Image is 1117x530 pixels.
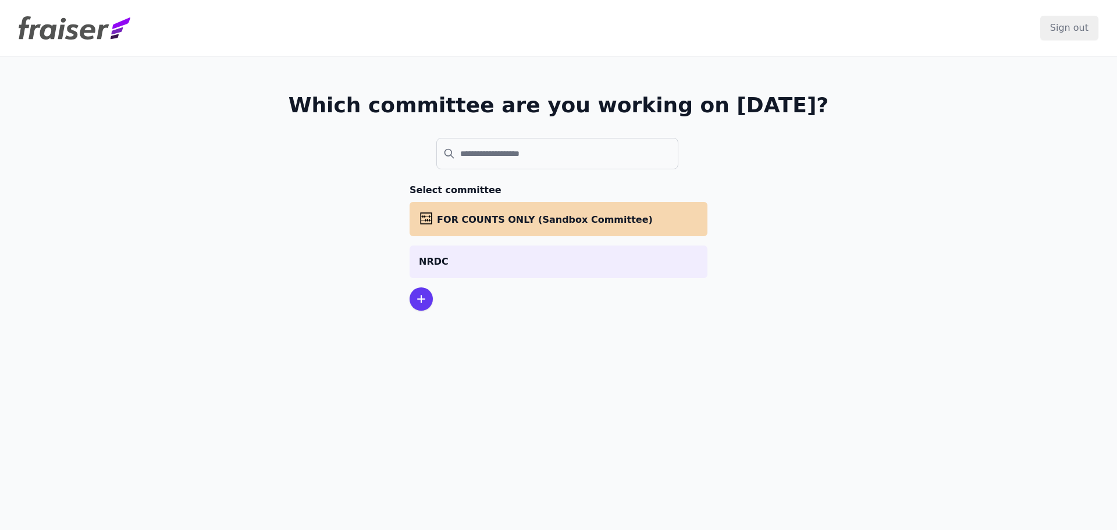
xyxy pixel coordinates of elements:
[1040,16,1098,40] input: Sign out
[410,183,707,197] h3: Select committee
[289,94,829,117] h1: Which committee are you working on [DATE]?
[437,214,653,225] span: FOR COUNTS ONLY (Sandbox Committee)
[410,202,707,236] a: FOR COUNTS ONLY (Sandbox Committee)
[410,246,707,278] a: NRDC
[419,255,698,269] p: NRDC
[19,16,130,40] img: Fraiser Logo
